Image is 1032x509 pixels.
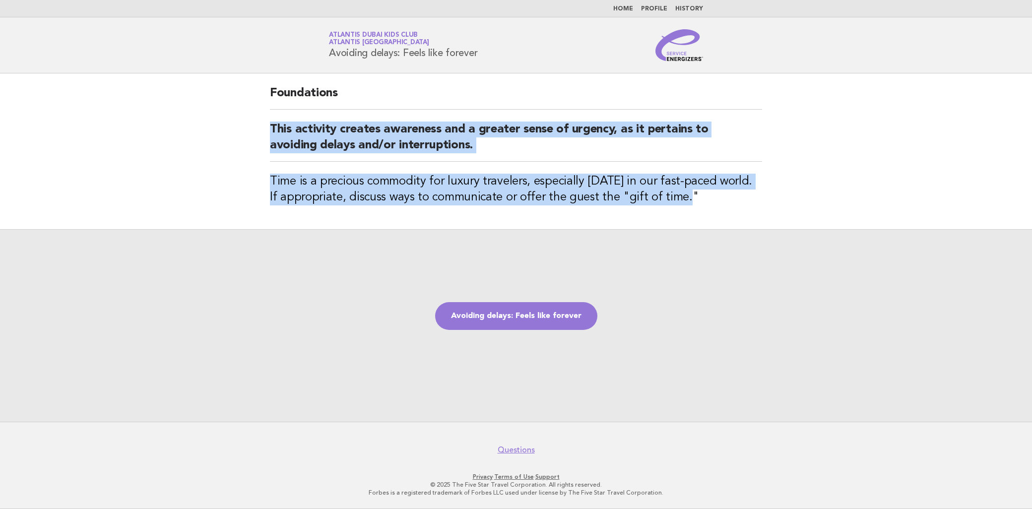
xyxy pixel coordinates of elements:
[655,29,703,61] img: Service Energizers
[641,6,667,12] a: Profile
[212,489,820,497] p: Forbes is a registered trademark of Forbes LLC used under license by The Five Star Travel Corpora...
[329,32,477,58] h1: Avoiding delays: Feels like forever
[498,445,535,455] a: Questions
[329,40,429,46] span: Atlantis [GEOGRAPHIC_DATA]
[473,473,493,480] a: Privacy
[212,473,820,481] p: · ·
[329,32,429,46] a: Atlantis Dubai Kids ClubAtlantis [GEOGRAPHIC_DATA]
[270,122,762,162] h2: This activity creates awareness and a greater sense of urgency, as it pertains to avoiding delays...
[435,302,597,330] a: Avoiding delays: Feels like forever
[613,6,633,12] a: Home
[494,473,534,480] a: Terms of Use
[270,85,762,110] h2: Foundations
[675,6,703,12] a: History
[270,174,762,205] h3: Time is a precious commodity for luxury travelers, especially [DATE] in our fast-paced world. If ...
[212,481,820,489] p: © 2025 The Five Star Travel Corporation. All rights reserved.
[535,473,560,480] a: Support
